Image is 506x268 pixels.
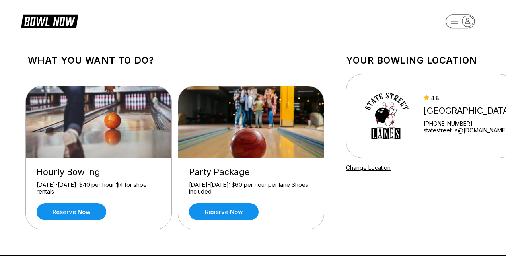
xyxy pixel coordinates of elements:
h1: What you want to do? [28,55,322,66]
img: Party Package [178,86,325,158]
a: Change Location [346,164,391,171]
div: [DATE]-[DATE]: $40 per hour $4 for shoe rentals [37,181,161,195]
div: Hourly Bowling [37,167,161,177]
img: State Street Lanes [357,86,416,146]
div: [DATE]-[DATE]: $60 per hour per lane Shoes included [189,181,313,195]
a: Reserve now [37,203,106,220]
a: Reserve now [189,203,259,220]
div: Party Package [189,167,313,177]
img: Hourly Bowling [26,86,172,158]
